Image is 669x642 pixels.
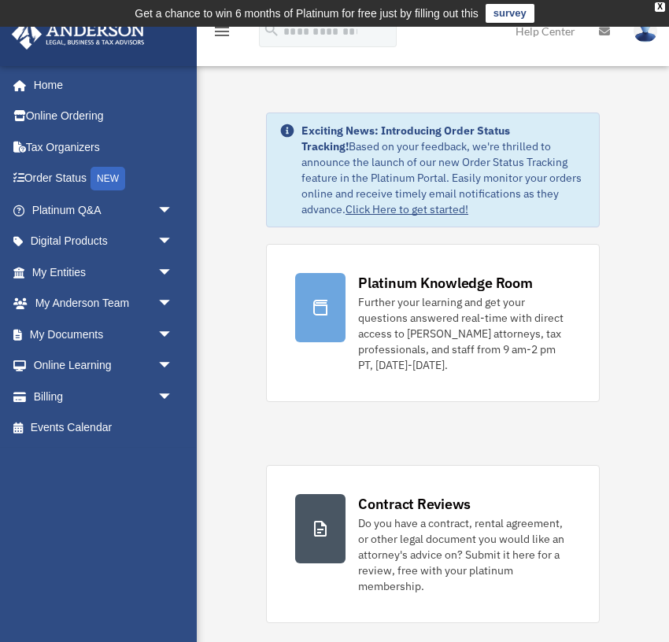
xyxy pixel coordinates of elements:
span: arrow_drop_down [157,319,189,351]
i: search [263,21,280,39]
a: Online Ordering [11,101,197,132]
div: Contract Reviews [358,494,471,514]
img: Anderson Advisors Platinum Portal [7,19,150,50]
a: Digital Productsarrow_drop_down [11,226,197,257]
a: Tax Organizers [11,131,197,163]
a: My Documentsarrow_drop_down [11,319,197,350]
div: close [655,2,665,12]
a: Order StatusNEW [11,163,197,195]
a: Contract Reviews Do you have a contract, rental agreement, or other legal document you would like... [266,465,600,623]
a: Platinum Q&Aarrow_drop_down [11,194,197,226]
a: Online Learningarrow_drop_down [11,350,197,382]
div: Based on your feedback, we're thrilled to announce the launch of our new Order Status Tracking fe... [301,123,586,217]
span: arrow_drop_down [157,350,189,382]
span: arrow_drop_down [157,226,189,258]
span: arrow_drop_down [157,288,189,320]
div: NEW [91,167,125,190]
i: menu [213,22,231,41]
a: Home [11,69,189,101]
a: My Anderson Teamarrow_drop_down [11,288,197,319]
a: Click Here to get started! [346,202,468,216]
div: Get a chance to win 6 months of Platinum for free just by filling out this [135,4,479,23]
span: arrow_drop_down [157,194,189,227]
a: menu [213,28,231,41]
span: arrow_drop_down [157,256,189,289]
div: Platinum Knowledge Room [358,273,533,293]
a: survey [486,4,534,23]
div: Further your learning and get your questions answered real-time with direct access to [PERSON_NAM... [358,294,571,373]
a: Billingarrow_drop_down [11,381,197,412]
strong: Exciting News: Introducing Order Status Tracking! [301,124,510,153]
img: User Pic [634,20,657,42]
div: Do you have a contract, rental agreement, or other legal document you would like an attorney's ad... [358,515,571,594]
span: arrow_drop_down [157,381,189,413]
a: Events Calendar [11,412,197,444]
a: Platinum Knowledge Room Further your learning and get your questions answered real-time with dire... [266,244,600,402]
a: My Entitiesarrow_drop_down [11,256,197,288]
